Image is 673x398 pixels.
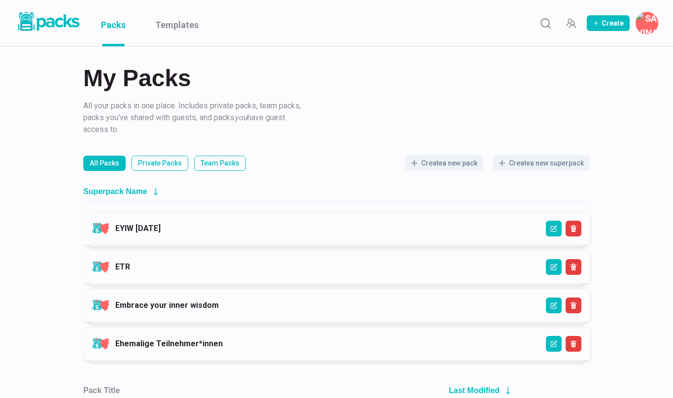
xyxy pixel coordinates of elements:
p: Team Packs [201,158,239,168]
img: Packs logo [15,10,81,33]
button: Savina Tilmann [636,12,658,34]
h2: Superpack Name [83,187,147,196]
h2: Pack Title [83,386,120,395]
p: All your packs in one place. Includes private packs, team packs, packs you've shared with guests,... [83,100,305,135]
button: Edit [546,259,562,275]
button: Delete Superpack [566,298,581,313]
button: Manage Team Invites [561,13,581,33]
p: Private Packs [138,158,182,168]
button: Createa new superpack [493,155,590,171]
a: Packs logo [15,10,81,36]
button: Delete Superpack [566,221,581,236]
i: you [235,113,247,122]
button: Edit [546,298,562,313]
h2: My Packs [83,66,590,90]
h2: Last Modified [449,386,500,395]
button: Edit [546,221,562,236]
button: Create Pack [587,15,630,31]
button: Delete Superpack [566,336,581,352]
button: Edit [546,336,562,352]
button: Delete Superpack [566,259,581,275]
p: All Packs [90,158,119,168]
button: Createa new pack [405,155,483,171]
button: Search [536,13,555,33]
